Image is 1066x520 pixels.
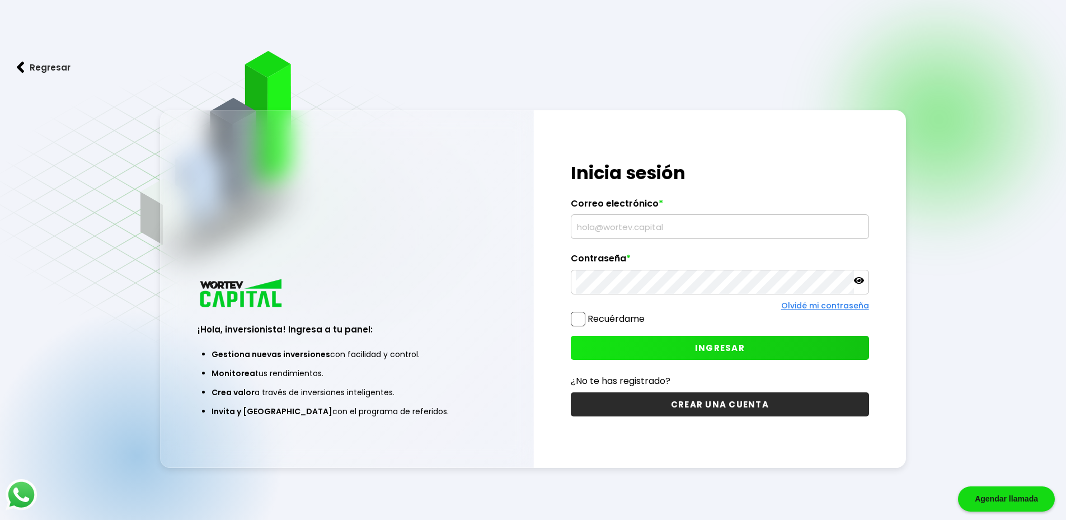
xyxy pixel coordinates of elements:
[695,342,745,354] span: INGRESAR
[781,300,869,311] a: Olvidé mi contraseña
[571,198,869,215] label: Correo electrónico
[212,345,482,364] li: con facilidad y control.
[198,278,286,311] img: logo_wortev_capital
[571,336,869,360] button: INGRESAR
[212,406,332,417] span: Invita y [GEOGRAPHIC_DATA]
[212,402,482,421] li: con el programa de referidos.
[958,486,1055,512] div: Agendar llamada
[576,215,864,238] input: hola@wortev.capital
[588,312,645,325] label: Recuérdame
[571,374,869,388] p: ¿No te has registrado?
[6,479,37,510] img: logos_whatsapp-icon.242b2217.svg
[212,368,255,379] span: Monitorea
[212,349,330,360] span: Gestiona nuevas inversiones
[571,392,869,416] button: CREAR UNA CUENTA
[212,364,482,383] li: tus rendimientos.
[17,62,25,73] img: flecha izquierda
[198,323,496,336] h3: ¡Hola, inversionista! Ingresa a tu panel:
[571,374,869,416] a: ¿No te has registrado?CREAR UNA CUENTA
[212,383,482,402] li: a través de inversiones inteligentes.
[571,253,869,270] label: Contraseña
[571,160,869,186] h1: Inicia sesión
[212,387,255,398] span: Crea valor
